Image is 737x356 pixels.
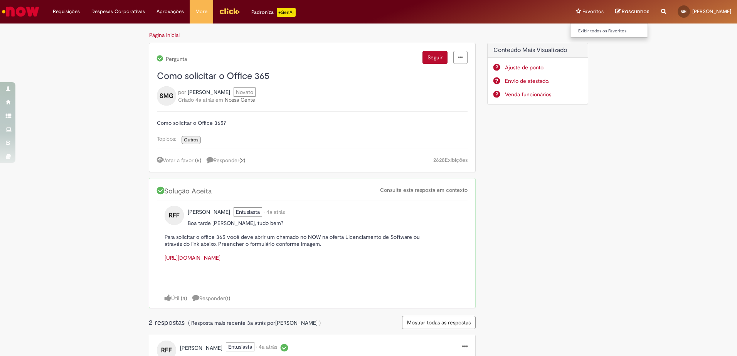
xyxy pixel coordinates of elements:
p: Boa tarde [PERSON_NAME], tudo bem? Para solicitar o office 365 você deve abrir um chamado no NOW ... [165,220,437,282]
span: 4 [182,295,185,302]
span: More [195,8,207,15]
a: menu Ações [462,343,468,351]
div: Solução Aceita [157,186,468,200]
ul: Favoritos [570,23,648,38]
span: Exibições [445,156,468,163]
span: 4a atrás [195,96,214,103]
a: Votar a favor [157,157,194,164]
p: Como solicitar o Office 365? [157,119,468,126]
time: 09/02/2022 18:31:48 [266,208,285,215]
span: Despesas Corporativas [91,8,145,15]
span: Pergunta [165,56,187,62]
span: Silvio Martins Godinho perfil [188,89,230,96]
a: 2 respostas, clique para responder [207,156,249,164]
a: Ajuste de ponto [505,64,582,71]
span: Solução Aceita [157,187,214,196]
span: Entusiasta [234,207,262,217]
span: ) [319,319,321,326]
a: menu Ações [453,51,468,64]
span: Outros [184,137,199,143]
span: 4a atrás [259,343,277,350]
time: 27/07/2022 09:34:13 [247,319,266,326]
span: Favoritos [582,8,604,15]
a: Página inicial [149,32,180,39]
span: Rogerio Francys Fernandes Ferreira perfil [180,344,222,351]
time: 08/02/2022 14:34:46 [195,96,214,103]
a: (4) [181,295,187,302]
span: Rogerio Francys Fernandes Ferreira perfil [188,208,230,215]
a: Rogerio Francys Fernandes Ferreira perfil [188,208,230,216]
a: RFF [157,346,176,353]
span: 2 respostas [149,318,187,327]
a: Silvio Martins Godinho perfil [188,88,230,96]
span: Número de respostas para esta resposta [225,295,230,302]
a: Responder [192,295,230,302]
span: Anderson Martins Campos perfil [275,319,318,326]
span: [PERSON_NAME] [692,8,731,15]
a: Rogerio Francys Fernandes Ferreira perfil [180,344,222,352]
a: [URL][DOMAIN_NAME] [165,254,220,261]
span: 3a atrás [247,319,266,326]
div: Conteúdo Mais Visualizado [487,43,589,105]
a: Consulte esta resposta em contexto [380,186,468,193]
a: Rascunhos [615,8,650,15]
span: por [178,89,186,96]
span: Tópicos: [157,135,180,142]
button: Mostrar todas as respostas [402,316,476,329]
span: Entusiasta [226,342,254,351]
span: Criado [178,96,194,103]
button: Seguir [422,51,448,64]
time: 09/02/2022 18:31:48 [259,343,277,350]
a: Exibir todos os Favoritos [570,27,655,35]
a: Anderson Martins Campos perfil [275,319,318,327]
span: Mostrar todas as respostas [407,319,471,326]
span: 5 [197,157,200,164]
span: 2628 [433,156,445,163]
a: SMG [157,92,176,99]
span: ( ) [239,157,245,164]
a: (5) [195,157,201,164]
span: em [215,96,223,103]
a: Envio de atestado. [505,77,582,85]
img: click_logo_yellow_360x200.png [219,5,240,17]
a: Nossa Gente [225,96,255,103]
a: Outros [182,136,201,144]
span: Rascunhos [622,8,650,15]
span: ( Resposta mais recente por [188,319,321,326]
span: Como solicitar o Office 365 [157,70,269,82]
h2: Conteúdo Mais Visualizado [493,47,582,54]
img: ServiceNow [1,4,40,19]
span: Responder [207,157,245,164]
span: Requisições [53,8,80,15]
span: 4a atrás [266,208,285,215]
i: Solução Aceita [279,343,288,352]
p: +GenAi [277,8,296,17]
span: SMG [160,90,173,102]
span: 2 [241,157,244,164]
a: Útil [165,295,179,302]
span: GH [681,9,687,14]
a: Venda funcionários [505,91,582,98]
span: • [256,343,257,350]
a: RFF [165,212,184,218]
span: RFF [169,209,180,222]
span: Aprovações [156,8,184,15]
span: 1 [227,295,229,302]
div: Padroniza [251,8,296,17]
span: Novato [234,87,256,97]
span: • [264,208,265,215]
